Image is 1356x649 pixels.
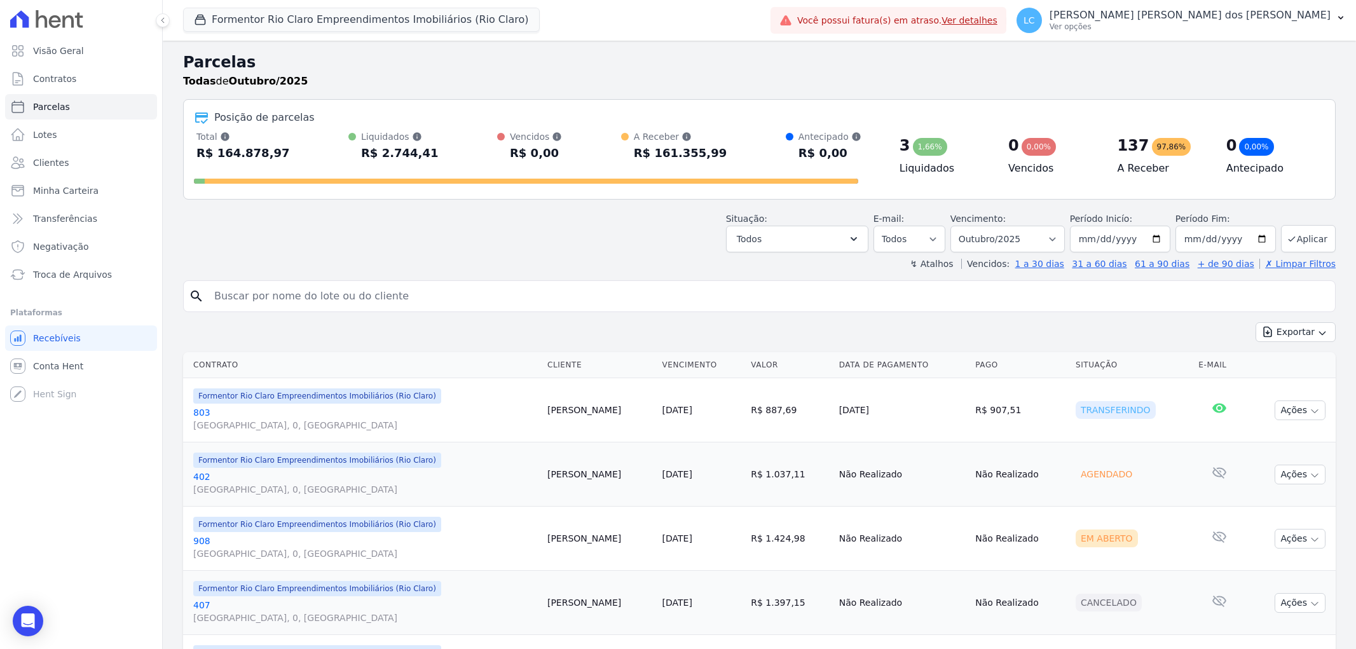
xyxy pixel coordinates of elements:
td: Não Realizado [834,571,971,635]
label: Vencidos: [961,259,1010,269]
h4: A Receber [1117,161,1205,176]
th: E-mail [1193,352,1245,378]
a: Parcelas [5,94,157,120]
i: search [189,289,204,304]
h4: Antecipado [1226,161,1315,176]
a: Transferências [5,206,157,231]
span: Formentor Rio Claro Empreendimentos Imobiliários (Rio Claro) [193,517,441,532]
div: Agendado [1076,465,1137,483]
a: 908[GEOGRAPHIC_DATA], 0, [GEOGRAPHIC_DATA] [193,535,537,560]
a: Ver detalhes [942,15,997,25]
a: Troca de Arquivos [5,262,157,287]
label: Vencimento: [950,214,1006,224]
button: Ações [1275,465,1325,484]
div: 1,66% [913,138,947,156]
button: LC [PERSON_NAME] [PERSON_NAME] dos [PERSON_NAME] Ver opções [1006,3,1356,38]
span: [GEOGRAPHIC_DATA], 0, [GEOGRAPHIC_DATA] [193,419,537,432]
span: Você possui fatura(s) em atraso. [797,14,997,27]
p: [PERSON_NAME] [PERSON_NAME] dos [PERSON_NAME] [1050,9,1331,22]
div: Cancelado [1076,594,1142,611]
button: Ações [1275,529,1325,549]
div: Liquidados [361,130,438,143]
button: Ações [1275,593,1325,613]
span: Contratos [33,72,76,85]
div: R$ 2.744,41 [361,143,438,163]
span: LC [1024,16,1035,25]
a: [DATE] [662,598,692,608]
td: Não Realizado [834,442,971,507]
a: 803[GEOGRAPHIC_DATA], 0, [GEOGRAPHIC_DATA] [193,406,537,432]
td: [PERSON_NAME] [542,378,657,442]
div: R$ 0,00 [510,143,562,163]
strong: Todas [183,75,216,87]
td: Não Realizado [834,507,971,571]
td: [PERSON_NAME] [542,507,657,571]
span: Formentor Rio Claro Empreendimentos Imobiliários (Rio Claro) [193,581,441,596]
div: 97,86% [1152,138,1191,156]
a: Conta Hent [5,353,157,379]
td: Não Realizado [970,442,1071,507]
button: Ações [1275,400,1325,420]
div: Vencidos [510,130,562,143]
td: R$ 1.037,11 [746,442,833,507]
label: Período Inicío: [1070,214,1132,224]
td: Não Realizado [970,507,1071,571]
div: 0 [1008,135,1019,156]
strong: Outubro/2025 [229,75,308,87]
h4: Liquidados [900,161,988,176]
th: Vencimento [657,352,746,378]
h4: Vencidos [1008,161,1097,176]
td: [PERSON_NAME] [542,571,657,635]
th: Situação [1071,352,1193,378]
span: Clientes [33,156,69,169]
span: [GEOGRAPHIC_DATA], 0, [GEOGRAPHIC_DATA] [193,483,537,496]
span: Formentor Rio Claro Empreendimentos Imobiliários (Rio Claro) [193,388,441,404]
span: Todos [737,231,762,247]
span: Negativação [33,240,89,253]
label: ↯ Atalhos [910,259,953,269]
a: 31 a 60 dias [1072,259,1127,269]
td: Não Realizado [970,571,1071,635]
span: Formentor Rio Claro Empreendimentos Imobiliários (Rio Claro) [193,453,441,468]
div: R$ 164.878,97 [196,143,290,163]
a: [DATE] [662,405,692,415]
span: [GEOGRAPHIC_DATA], 0, [GEOGRAPHIC_DATA] [193,547,537,560]
div: Em Aberto [1076,529,1138,547]
span: [GEOGRAPHIC_DATA], 0, [GEOGRAPHIC_DATA] [193,611,537,624]
a: [DATE] [662,469,692,479]
a: 61 a 90 dias [1135,259,1189,269]
h2: Parcelas [183,51,1336,74]
th: Cliente [542,352,657,378]
a: Negativação [5,234,157,259]
div: Total [196,130,290,143]
div: R$ 0,00 [798,143,861,163]
td: R$ 1.424,98 [746,507,833,571]
span: Troca de Arquivos [33,268,112,281]
th: Data de Pagamento [834,352,971,378]
span: Minha Carteira [33,184,99,197]
a: Minha Carteira [5,178,157,203]
span: Transferências [33,212,97,225]
div: Transferindo [1076,401,1156,419]
span: Lotes [33,128,57,141]
a: + de 90 dias [1198,259,1254,269]
td: R$ 1.397,15 [746,571,833,635]
label: Período Fim: [1175,212,1276,226]
div: Open Intercom Messenger [13,606,43,636]
input: Buscar por nome do lote ou do cliente [207,284,1330,309]
a: [DATE] [662,533,692,543]
label: E-mail: [873,214,905,224]
div: 137 [1117,135,1149,156]
span: Parcelas [33,100,70,113]
th: Valor [746,352,833,378]
span: Conta Hent [33,360,83,372]
span: Visão Geral [33,44,84,57]
div: 0,00% [1022,138,1056,156]
div: 0 [1226,135,1237,156]
a: Recebíveis [5,325,157,351]
div: Antecipado [798,130,861,143]
a: Visão Geral [5,38,157,64]
p: de [183,74,308,89]
div: Plataformas [10,305,152,320]
label: Situação: [726,214,767,224]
